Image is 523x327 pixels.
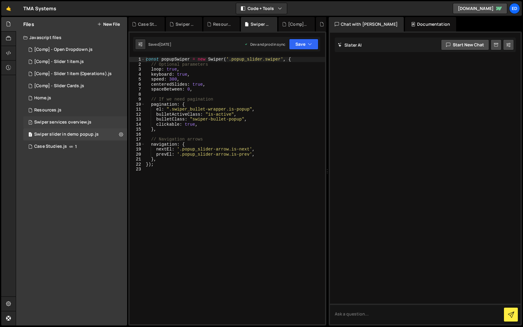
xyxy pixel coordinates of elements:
h2: Slater AI [338,42,362,48]
div: 18 [130,142,145,147]
div: 8 [130,92,145,97]
div: Swiper slider in demo popup.js [34,132,99,137]
div: 10 [130,102,145,107]
div: [Comp] - Slider 1 item.js [34,59,84,64]
h2: Files [23,21,34,28]
div: 15745/41882.js [23,92,127,104]
div: Case Studies.js [34,144,67,149]
div: 15745/42002.js [23,80,127,92]
div: 11 [130,107,145,112]
span: 1 [75,144,77,149]
button: New File [97,22,120,27]
div: Resources.js [34,107,61,113]
div: Swiper slider in demo popup.js [251,21,270,27]
a: Ed [509,3,520,14]
div: 7 [130,87,145,92]
div: Saved [148,42,171,47]
div: 15745/44306.js [23,104,127,116]
div: 15745/41885.js [23,56,127,68]
div: 14 [130,122,145,127]
div: [Comp] - Slider Cards.js [34,83,84,89]
div: [Comp] - Slider 1 item.js [326,21,345,27]
div: Case Studies.js [23,140,127,153]
div: 5 [130,77,145,82]
div: 16 [130,132,145,137]
div: Resources.js [213,21,232,27]
div: 23 [130,167,145,172]
button: Start new chat [441,39,489,50]
div: 2 [130,62,145,67]
div: 9 [130,97,145,102]
div: [Comp] - Slider 1 item (Operations).js [34,71,112,77]
div: 15745/43499.js [23,128,127,140]
div: TMA Systems [23,5,56,12]
div: Chat with [PERSON_NAME] [329,17,404,31]
div: Swiper services overview.js [176,21,195,27]
div: 12 [130,112,145,117]
div: Dev and prod in sync [244,42,285,47]
span: 1 [28,133,32,137]
div: 17 [130,137,145,142]
a: [DOMAIN_NAME] [453,3,507,14]
span: 7 [28,121,32,125]
div: [Comp] - Open Dropdown.js [288,21,308,27]
div: 4 [130,72,145,77]
div: 3 [130,67,145,72]
div: [DATE] [159,42,171,47]
div: Documentation [405,17,456,31]
div: 15745/41948.js [23,68,127,80]
div: 1 [130,57,145,62]
button: Code + Tools [236,3,287,14]
button: Save [289,39,318,50]
div: 19 [130,147,145,152]
div: [Comp] - Open Dropdown.js [34,47,93,52]
a: 🤙 [1,1,16,16]
div: Swiper services overview.js [34,120,91,125]
div: Javascript files [16,31,127,44]
div: Case Studies.js [138,21,157,27]
div: 15745/41947.js [23,44,127,56]
div: 6 [130,82,145,87]
div: 13 [130,117,145,122]
div: 15745/44803.js [23,116,127,128]
div: 21 [130,157,145,162]
div: Home.js [34,95,51,101]
div: 20 [130,152,145,157]
div: 15 [130,127,145,132]
div: 22 [130,162,145,167]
